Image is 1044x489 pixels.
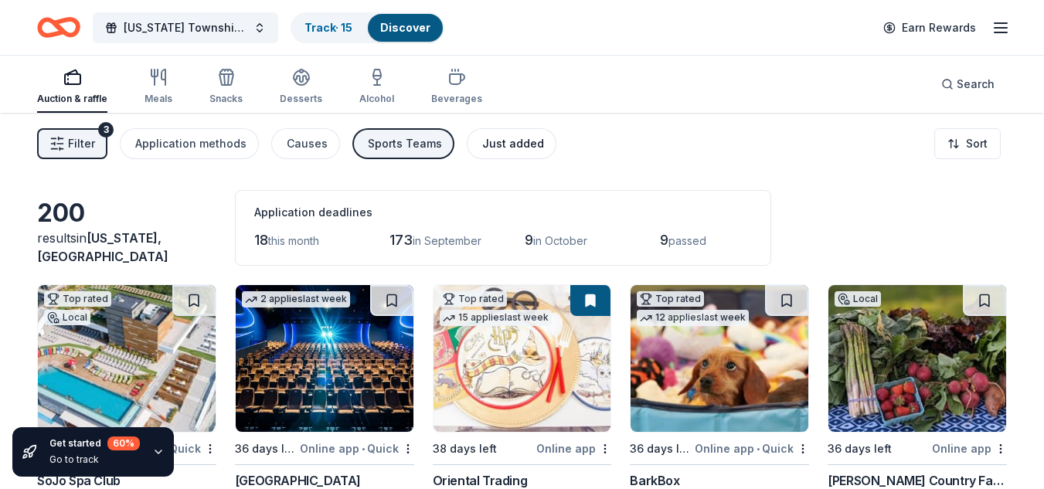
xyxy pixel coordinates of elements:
[135,134,247,153] div: Application methods
[304,21,352,34] a: Track· 15
[966,134,988,153] span: Sort
[828,285,1006,432] img: Image for Von Thun's Country Farm Market
[37,230,168,264] span: [US_STATE], [GEOGRAPHIC_DATA]
[440,291,507,307] div: Top rated
[637,310,749,326] div: 12 applies last week
[124,19,247,37] span: [US_STATE] Township Panthers Annual Tricky Tray
[49,453,140,466] div: Go to track
[145,62,172,113] button: Meals
[525,232,533,248] span: 9
[37,9,80,46] a: Home
[242,291,350,307] div: 2 applies last week
[668,234,706,247] span: passed
[37,93,107,105] div: Auction & raffle
[93,12,278,43] button: [US_STATE] Township Panthers Annual Tricky Tray
[254,232,268,248] span: 18
[37,198,216,229] div: 200
[268,234,319,247] span: this month
[835,291,881,307] div: Local
[359,93,394,105] div: Alcohol
[536,439,611,458] div: Online app
[37,230,168,264] span: in
[932,439,1007,458] div: Online app
[359,62,394,113] button: Alcohol
[98,122,114,138] div: 3
[37,229,216,266] div: results
[300,439,414,458] div: Online app Quick
[236,285,413,432] img: Image for Cinépolis
[757,443,760,455] span: •
[352,128,454,159] button: Sports Teams
[49,436,140,450] div: Get started
[68,134,95,153] span: Filter
[389,232,413,248] span: 173
[368,134,442,153] div: Sports Teams
[280,93,322,105] div: Desserts
[380,21,430,34] a: Discover
[38,285,216,432] img: Image for SoJo Spa Club
[630,440,692,458] div: 36 days left
[209,93,243,105] div: Snacks
[287,134,328,153] div: Causes
[413,234,481,247] span: in September
[440,310,552,326] div: 15 applies last week
[271,128,340,159] button: Causes
[695,439,809,458] div: Online app Quick
[431,62,482,113] button: Beverages
[934,128,1001,159] button: Sort
[467,128,556,159] button: Just added
[37,62,107,113] button: Auction & raffle
[433,440,497,458] div: 38 days left
[107,436,140,450] div: 60 %
[120,128,259,159] button: Application methods
[929,69,1007,100] button: Search
[280,62,322,113] button: Desserts
[637,291,704,307] div: Top rated
[874,14,985,42] a: Earn Rewards
[631,285,808,432] img: Image for BarkBox
[209,62,243,113] button: Snacks
[533,234,587,247] span: in October
[482,134,544,153] div: Just added
[828,440,892,458] div: 36 days left
[44,310,90,325] div: Local
[660,232,668,248] span: 9
[362,443,365,455] span: •
[37,128,107,159] button: Filter3
[434,285,611,432] img: Image for Oriental Trading
[44,291,111,307] div: Top rated
[957,75,995,93] span: Search
[431,93,482,105] div: Beverages
[291,12,444,43] button: Track· 15Discover
[254,203,752,222] div: Application deadlines
[235,440,297,458] div: 36 days left
[145,93,172,105] div: Meals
